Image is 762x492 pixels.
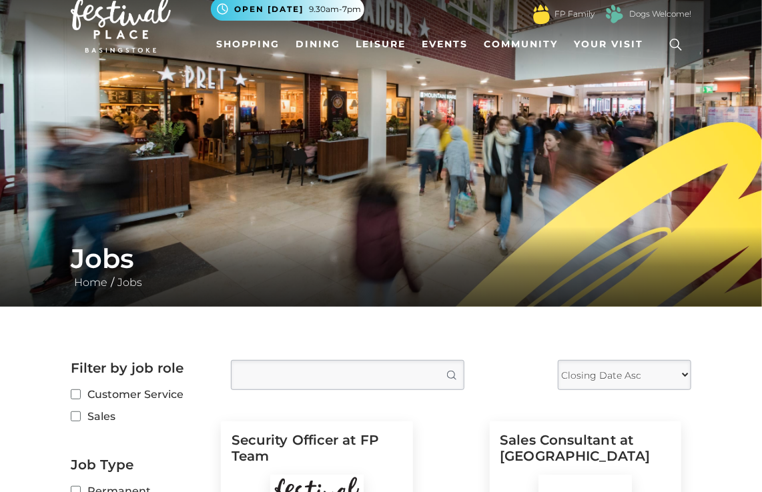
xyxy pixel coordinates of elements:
a: Home [71,276,111,289]
a: Leisure [351,32,412,57]
a: Dogs Welcome! [629,8,691,20]
a: Dining [290,32,346,57]
label: Sales [71,408,211,425]
h2: Job Type [71,457,211,473]
span: Your Visit [574,37,643,51]
div: / [61,243,701,291]
h5: Security Officer at FP Team [232,432,402,475]
a: Your Visit [568,32,655,57]
label: Customer Service [71,386,211,403]
a: Jobs [114,276,145,289]
h2: Filter by job role [71,360,211,376]
h1: Jobs [71,243,691,275]
h5: Sales Consultant at [GEOGRAPHIC_DATA] [500,432,671,475]
a: Events [416,32,473,57]
a: Community [478,32,563,57]
a: FP Family [554,8,595,20]
span: Open [DATE] [234,3,304,15]
a: Shopping [211,32,285,57]
span: 9.30am-7pm [309,3,361,15]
